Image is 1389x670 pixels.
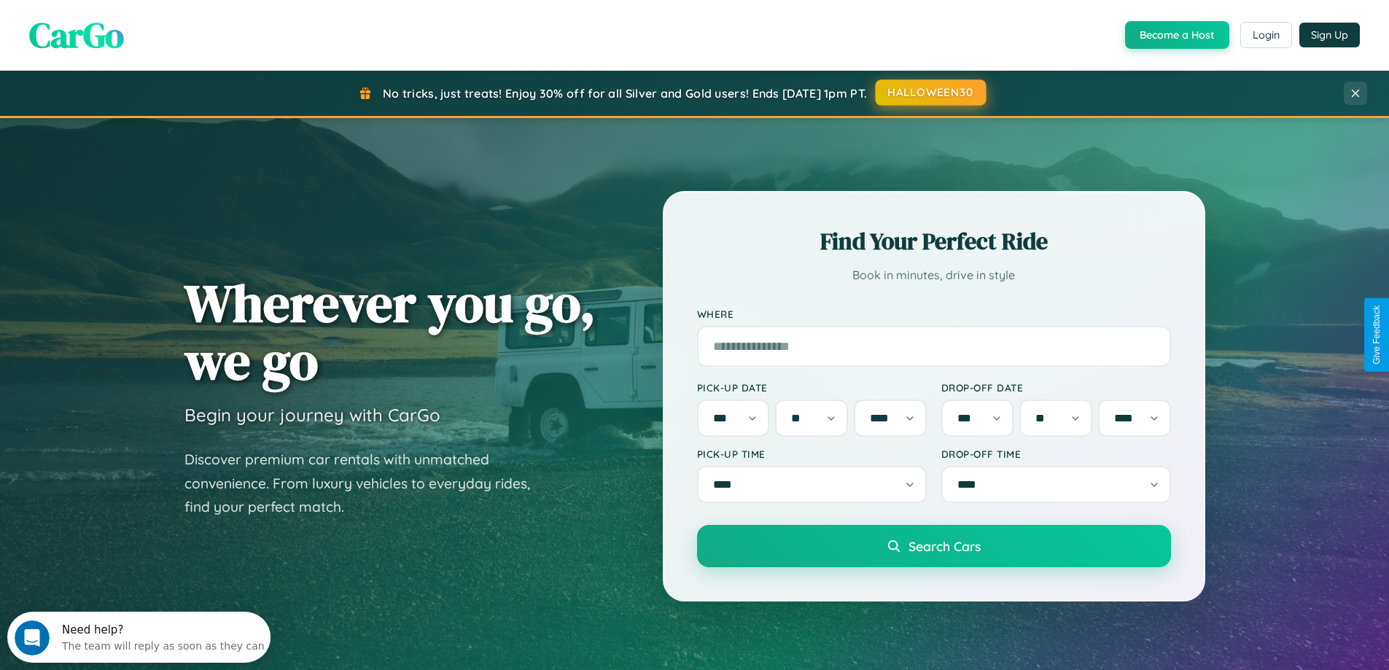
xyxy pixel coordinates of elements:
[15,620,50,655] iframe: Intercom live chat
[909,538,981,554] span: Search Cars
[1125,21,1229,49] button: Become a Host
[6,6,271,46] div: Open Intercom Messenger
[1372,305,1382,365] div: Give Feedback
[1299,23,1360,47] button: Sign Up
[697,381,927,394] label: Pick-up Date
[55,12,257,24] div: Need help?
[941,381,1171,394] label: Drop-off Date
[697,265,1171,286] p: Book in minutes, drive in style
[697,525,1171,567] button: Search Cars
[697,308,1171,320] label: Where
[697,448,927,460] label: Pick-up Time
[383,86,867,101] span: No tricks, just treats! Enjoy 30% off for all Silver and Gold users! Ends [DATE] 1pm PT.
[876,79,987,106] button: HALLOWEEN30
[55,24,257,39] div: The team will reply as soon as they can
[1240,22,1292,48] button: Login
[697,225,1171,257] h2: Find Your Perfect Ride
[184,274,596,389] h1: Wherever you go, we go
[29,11,124,59] span: CarGo
[184,448,549,519] p: Discover premium car rentals with unmatched convenience. From luxury vehicles to everyday rides, ...
[7,612,271,663] iframe: Intercom live chat discovery launcher
[184,404,440,426] h3: Begin your journey with CarGo
[941,448,1171,460] label: Drop-off Time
